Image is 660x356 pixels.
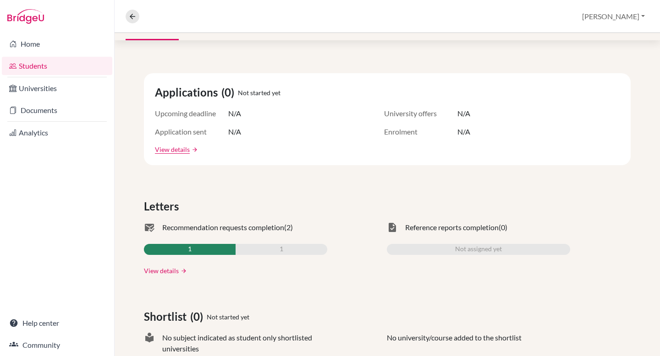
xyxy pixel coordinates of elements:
span: N/A [228,108,241,119]
span: mark_email_read [144,222,155,233]
a: Community [2,336,112,354]
span: Enrolment [384,126,457,137]
span: N/A [228,126,241,137]
span: Reference reports completion [405,222,499,233]
img: Bridge-U [7,9,44,24]
a: Students [2,57,112,75]
span: (0) [221,84,238,101]
p: No university/course added to the shortlist [387,332,522,354]
a: Help center [2,314,112,332]
span: (0) [499,222,507,233]
span: 1 [188,244,192,255]
span: Upcoming deadline [155,108,228,119]
span: 1 [280,244,283,255]
a: Universities [2,79,112,97]
span: (2) [284,222,293,233]
span: N/A [457,108,470,119]
span: (0) [190,308,207,325]
span: Application sent [155,126,228,137]
a: arrow_forward [190,146,198,153]
span: N/A [457,126,470,137]
span: University offers [384,108,457,119]
span: task [387,222,398,233]
span: Letters [144,198,182,215]
button: [PERSON_NAME] [578,8,649,25]
span: Not started yet [207,312,249,322]
span: Recommendation requests completion [162,222,284,233]
span: Shortlist [144,308,190,325]
span: No subject indicated as student only shortlisted universities [162,332,327,354]
a: View details [155,145,190,154]
a: Documents [2,101,112,119]
a: Home [2,35,112,53]
span: Not assigned yet [455,244,502,255]
a: View details [144,266,179,275]
span: local_library [144,332,155,354]
a: arrow_forward [179,268,187,274]
span: Applications [155,84,221,101]
span: Not started yet [238,88,280,97]
a: Analytics [2,124,112,142]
